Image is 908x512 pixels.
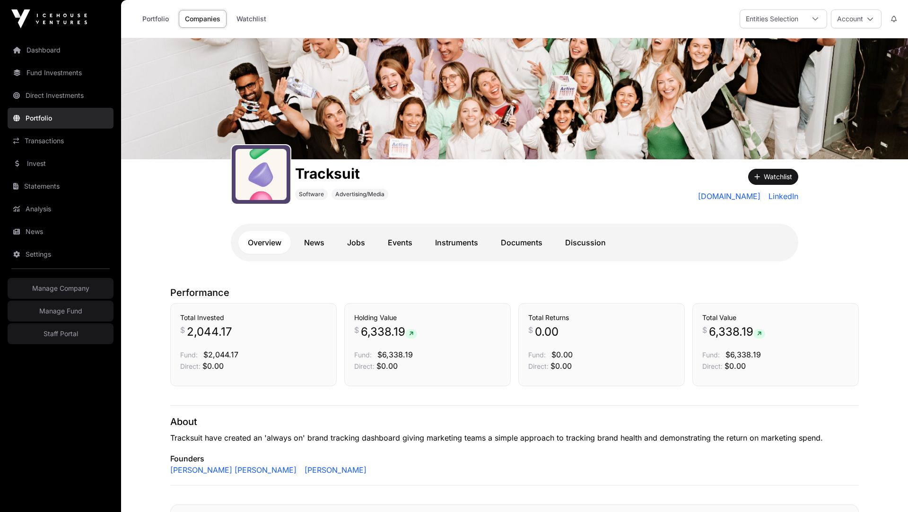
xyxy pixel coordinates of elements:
[8,278,113,299] a: Manage Company
[376,361,398,371] span: $0.00
[8,40,113,61] a: Dashboard
[528,324,533,336] span: $
[202,361,224,371] span: $0.00
[11,9,87,28] img: Icehouse Ventures Logo
[236,149,287,200] img: gotracksuit_logo.jpeg
[702,362,723,370] span: Direct:
[180,362,201,370] span: Direct:
[170,432,859,443] p: Tracksuit have created an 'always on' brand tracking dashboard giving marketing teams a simple ap...
[180,324,185,336] span: $
[725,350,761,359] span: $6,338.19
[528,313,675,322] h3: Total Returns
[180,313,327,322] h3: Total Invested
[338,231,375,254] a: Jobs
[203,350,238,359] span: $2,044.17
[748,169,798,185] button: Watchlist
[725,361,746,371] span: $0.00
[535,324,559,339] span: 0.00
[8,221,113,242] a: News
[301,464,367,476] a: [PERSON_NAME]
[698,191,761,202] a: [DOMAIN_NAME]
[170,286,859,299] p: Performance
[136,10,175,28] a: Portfolio
[378,231,422,254] a: Events
[361,324,417,339] span: 6,338.19
[354,362,375,370] span: Direct:
[335,191,384,198] span: Advertising/Media
[187,324,232,339] span: 2,044.17
[528,362,549,370] span: Direct:
[556,231,615,254] a: Discussion
[354,313,501,322] h3: Holding Value
[702,313,849,322] h3: Total Value
[8,323,113,344] a: Staff Portal
[377,350,413,359] span: $6,338.19
[238,231,791,254] nav: Tabs
[491,231,552,254] a: Documents
[180,351,198,359] span: Fund:
[8,153,113,174] a: Invest
[354,324,359,336] span: $
[702,324,707,336] span: $
[426,231,488,254] a: Instruments
[354,351,372,359] span: Fund:
[230,10,272,28] a: Watchlist
[528,351,546,359] span: Fund:
[740,10,804,28] div: Entities Selection
[295,231,334,254] a: News
[8,130,113,151] a: Transactions
[8,199,113,219] a: Analysis
[551,350,573,359] span: $0.00
[8,85,113,106] a: Direct Investments
[170,415,859,428] p: About
[702,351,720,359] span: Fund:
[121,38,908,159] img: Tracksuit
[8,244,113,265] a: Settings
[8,62,113,83] a: Fund Investments
[8,108,113,129] a: Portfolio
[299,191,324,198] span: Software
[170,453,859,464] p: Founders
[8,301,113,321] a: Manage Fund
[295,165,388,182] h1: Tracksuit
[765,191,798,202] a: LinkedIn
[8,176,113,197] a: Statements
[709,324,765,339] span: 6,338.19
[170,464,297,476] a: [PERSON_NAME] [PERSON_NAME]
[238,231,291,254] a: Overview
[831,9,882,28] button: Account
[550,361,572,371] span: $0.00
[179,10,227,28] a: Companies
[861,467,908,512] iframe: Chat Widget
